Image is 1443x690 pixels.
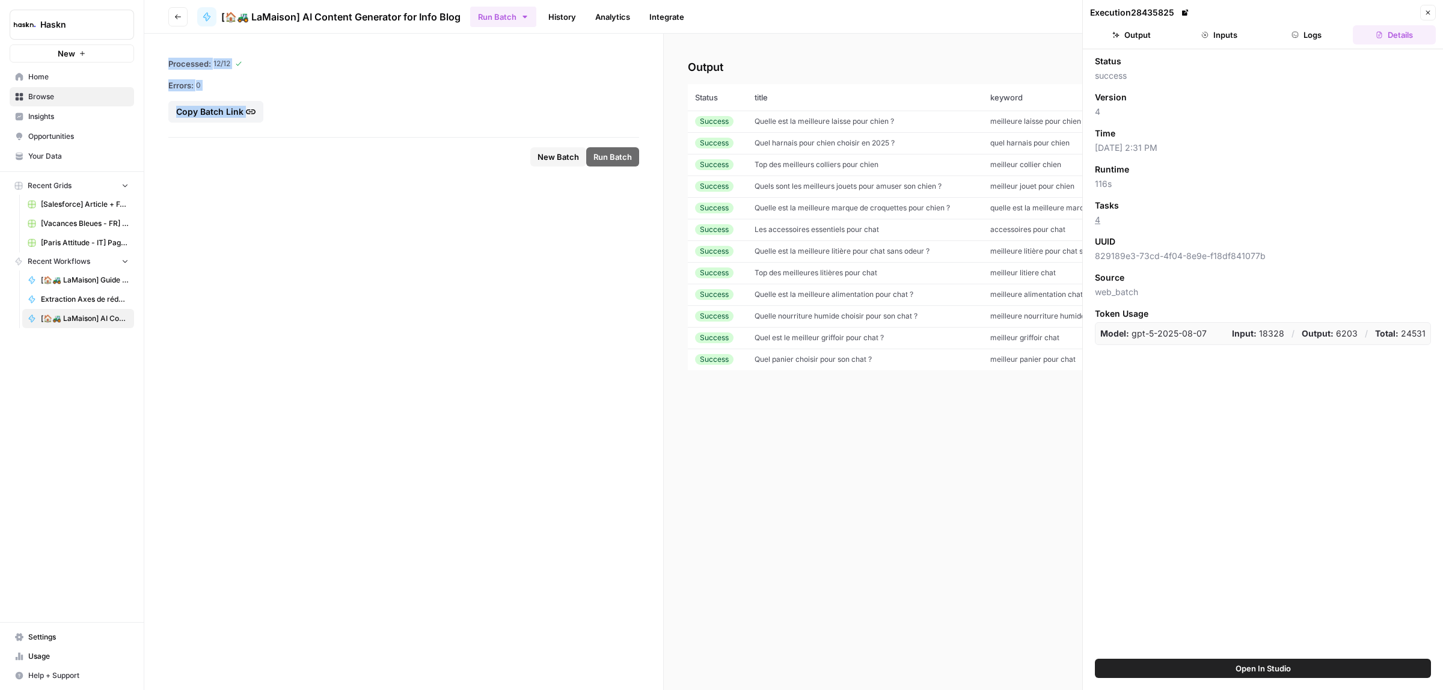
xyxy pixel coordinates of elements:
span: 116s [1095,178,1431,190]
span: Top des meilleures litières pour chat [755,268,877,277]
button: Copy Batch Link [168,101,263,123]
div: Success [695,354,734,365]
a: [Vacances Bleues - FR] Pages refonte sites hôtels - [GEOGRAPHIC_DATA] Grid [22,214,134,233]
span: Usage [28,651,129,662]
button: Workspace: Haskn [10,10,134,40]
span: Quel harnais pour chien choisir en 2025 ? [755,138,895,147]
button: Recent Workflows [10,252,134,270]
span: New [58,47,75,60]
span: 829189e3-73cd-4f04-8e9e-f18df841077b [1095,250,1431,262]
span: Quelle est la meilleure marque de croquettes pour chien ? [755,203,950,212]
button: Help + Support [10,666,134,685]
p: gpt-5-2025-08-07 [1100,328,1207,340]
a: [Paris Attitude - IT] Pages locales [22,233,134,252]
span: Top des meilleurs colliers pour chien [755,160,878,169]
span: meilleur collier chien [990,160,1061,169]
div: Execution 28435825 [1090,7,1191,19]
span: meilleur panier pour chat [990,355,1076,364]
strong: Total: [1375,328,1399,338]
span: [🏠🚜 LaMaison] AI Content Generator for Info Blog [41,313,129,324]
span: Quelle est la meilleure litière pour chat sans odeur ? [755,246,930,255]
p: 6203 [1302,328,1358,340]
span: Runtime [1095,163,1129,176]
a: 4 [1095,215,1100,225]
p: / [1365,328,1368,340]
p: / [1291,328,1294,340]
span: [Vacances Bleues - FR] Pages refonte sites hôtels - [GEOGRAPHIC_DATA] Grid [41,218,129,229]
a: Home [10,67,134,87]
span: Quels sont les meilleurs jouets pour amuser son chien ? [755,182,942,191]
a: Usage [10,647,134,666]
span: Help + Support [28,670,129,681]
span: Quel est le meilleur griffoir pour chat ? [755,333,884,342]
span: Quelle est la meilleure laisse pour chien ? [755,117,894,126]
button: Inputs [1178,25,1261,44]
button: Open In Studio [1095,659,1431,678]
button: Output [1090,25,1173,44]
span: 4 [1095,106,1431,118]
span: success [1095,70,1431,82]
span: meilleur litiere chat [990,268,1056,277]
div: Success [695,332,734,343]
span: Your Data [28,151,129,162]
span: meilleure laisse pour chien [990,117,1081,126]
span: Time [1095,127,1115,139]
span: meilleure litière pour chat sans odeur [990,246,1117,255]
a: Opportunities [10,127,134,146]
a: Extraction Axes de rédaction du top 3 [22,290,134,309]
span: Quel panier choisir pour son chat ? [755,355,872,364]
span: Run Batch [593,151,632,163]
div: Copy Batch Link [176,106,256,118]
a: Settings [10,627,134,647]
h2: Output [688,58,1419,77]
span: meilleure nourriture humide pour chat [990,311,1120,320]
span: Les accessoires essentiels pour chat [755,225,879,234]
p: 24531 [1375,328,1426,340]
button: Details [1353,25,1436,44]
th: Status [688,84,747,111]
div: Success [695,246,734,257]
div: Success [695,159,734,170]
span: meilleur jouet pour chien [990,182,1074,191]
th: title [747,84,983,111]
span: web_batch [1095,286,1431,298]
a: Integrate [642,7,691,26]
span: Token Usage [1095,308,1431,320]
span: Haskn [40,19,113,31]
strong: Input: [1232,328,1257,338]
div: Success [695,181,734,192]
span: [DATE] 2:31 PM [1095,142,1431,154]
div: Success [695,224,734,235]
span: Settings [28,632,129,643]
div: Success [695,267,734,278]
span: New Batch [538,151,579,163]
span: Opportunities [28,131,129,142]
div: Success [695,289,734,300]
span: Extraction Axes de rédaction du top 3 [41,294,129,305]
a: Analytics [588,7,637,26]
a: [🏠🚜 LaMaison] Guide d'achat Generator [22,270,134,290]
a: History [541,7,583,26]
a: [Salesforce] Article + FAQ + Posts RS / Opti [22,195,134,214]
a: Browse [10,87,134,106]
span: [Salesforce] Article + FAQ + Posts RS / Opti [41,199,129,210]
span: Source [1095,272,1124,284]
div: Success [695,116,734,127]
strong: Model: [1100,328,1129,338]
a: Your Data [10,147,134,166]
span: meilleure alimentation chat [990,290,1083,299]
th: keyword [983,84,1212,111]
div: 0 [168,79,639,91]
a: Insights [10,107,134,126]
p: 18328 [1232,328,1284,340]
div: Success [695,138,734,148]
span: Browse [28,91,129,102]
img: Haskn Logo [14,14,35,35]
button: New Batch [530,147,586,166]
span: accessoires pour chat [990,225,1065,234]
span: meilleur griffoir chat [990,333,1059,342]
strong: Output: [1302,328,1334,338]
button: Run Batch [586,147,639,166]
button: New [10,44,134,63]
span: Recent Workflows [28,256,90,267]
